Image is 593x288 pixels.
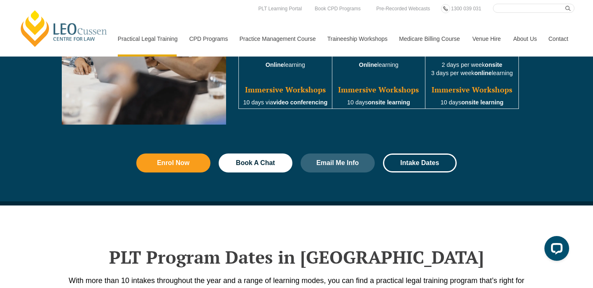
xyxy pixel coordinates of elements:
[393,21,466,57] a: Medicare Billing Course
[313,4,362,13] a: Book CPD Programs
[542,21,574,57] a: Contact
[316,160,359,166] span: Email Me Info
[359,61,377,68] strong: Online
[485,61,502,68] strong: onsite
[449,4,483,13] a: 1300 039 031
[273,99,327,106] strong: video conferencing
[507,21,542,57] a: About Us
[368,99,410,106] strong: onsite learning
[136,153,210,172] a: Enrol Now
[240,86,331,94] h3: Immersive Workshops
[451,6,481,12] span: 1300 039 031
[474,70,492,76] strong: online
[219,153,293,172] a: Book A Chat
[383,153,457,172] a: Intake Dates
[19,9,110,48] a: [PERSON_NAME] Centre for Law
[301,153,375,172] a: Email Me Info
[425,9,519,109] td: 20 Weeks 2 days per week 3 days per week learning 10 days
[333,86,425,94] h3: Immersive Workshops
[332,9,425,109] td: 20 Weeks learning 10 days
[157,160,189,166] span: Enrol Now
[256,4,304,13] a: PLT Learning Portal
[233,21,321,57] a: Practice Management Course
[236,160,275,166] span: Book A Chat
[321,21,393,57] a: Traineeship Workshops
[266,61,284,68] strong: Online
[466,21,507,57] a: Venue Hire
[62,247,531,267] h2: PLT Program Dates in [GEOGRAPHIC_DATA]
[183,21,233,57] a: CPD Programs
[538,233,572,267] iframe: LiveChat chat widget
[239,9,332,109] td: learning 10 days via
[374,4,432,13] a: Pre-Recorded Webcasts
[426,86,518,94] h3: Immersive Workshops
[400,160,439,166] span: Intake Dates
[112,21,183,57] a: Practical Legal Training
[461,99,503,106] strong: onsite learning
